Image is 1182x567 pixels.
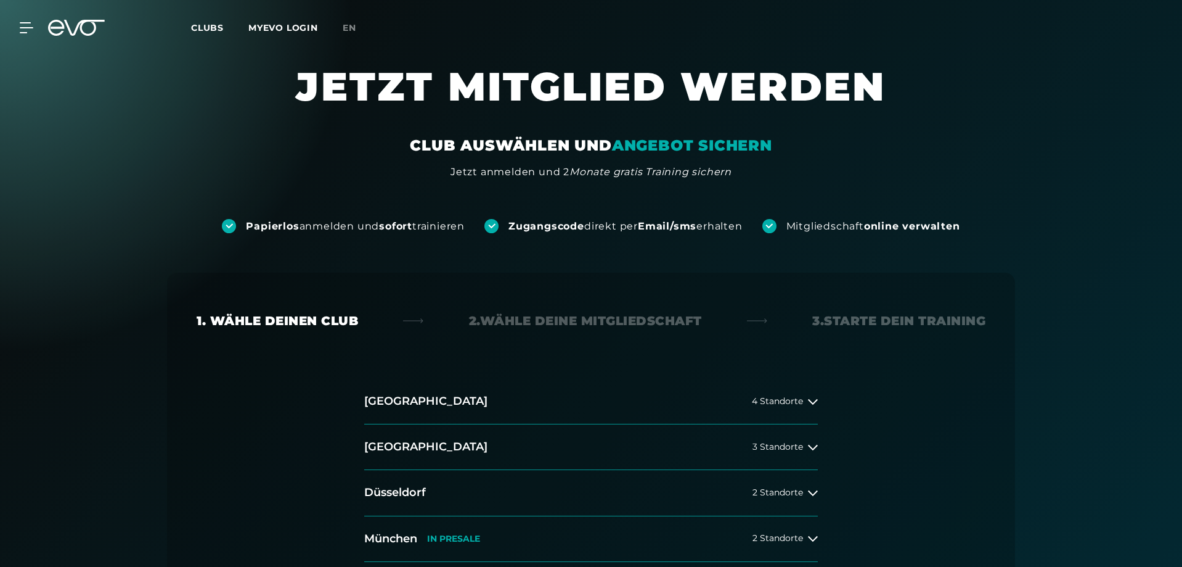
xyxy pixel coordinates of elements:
[752,397,803,406] span: 4 Standorte
[864,220,960,232] strong: online verwalten
[364,424,818,470] button: [GEOGRAPHIC_DATA]3 Standorte
[427,534,480,544] p: IN PRESALE
[379,220,412,232] strong: sofort
[638,220,696,232] strong: Email/sms
[812,312,985,329] div: 3. Starte dein Training
[191,22,248,33] a: Clubs
[508,220,742,233] div: direkt per erhalten
[364,485,426,500] h2: Düsseldorf
[197,312,358,329] div: 1. Wähle deinen Club
[752,442,803,452] span: 3 Standorte
[364,379,818,424] button: [GEOGRAPHIC_DATA]4 Standorte
[450,165,732,180] div: Jetzt anmelden und 2
[612,136,772,154] em: ANGEBOT SICHERN
[246,220,299,232] strong: Papierlos
[364,531,417,547] h2: München
[469,312,702,329] div: 2. Wähle deine Mitgliedschaft
[786,220,960,233] div: Mitgliedschaft
[191,22,224,33] span: Clubs
[752,488,803,497] span: 2 Standorte
[364,470,818,516] button: Düsseldorf2 Standorte
[343,22,356,33] span: en
[569,166,732,178] em: Monate gratis Training sichern
[364,516,818,562] button: MünchenIN PRESALE2 Standorte
[221,62,961,136] h1: JETZT MITGLIED WERDEN
[246,220,465,233] div: anmelden und trainieren
[364,439,487,455] h2: [GEOGRAPHIC_DATA]
[343,21,371,35] a: en
[752,534,803,543] span: 2 Standorte
[248,22,318,33] a: MYEVO LOGIN
[364,394,487,409] h2: [GEOGRAPHIC_DATA]
[508,220,584,232] strong: Zugangscode
[410,136,772,155] div: CLUB AUSWÄHLEN UND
